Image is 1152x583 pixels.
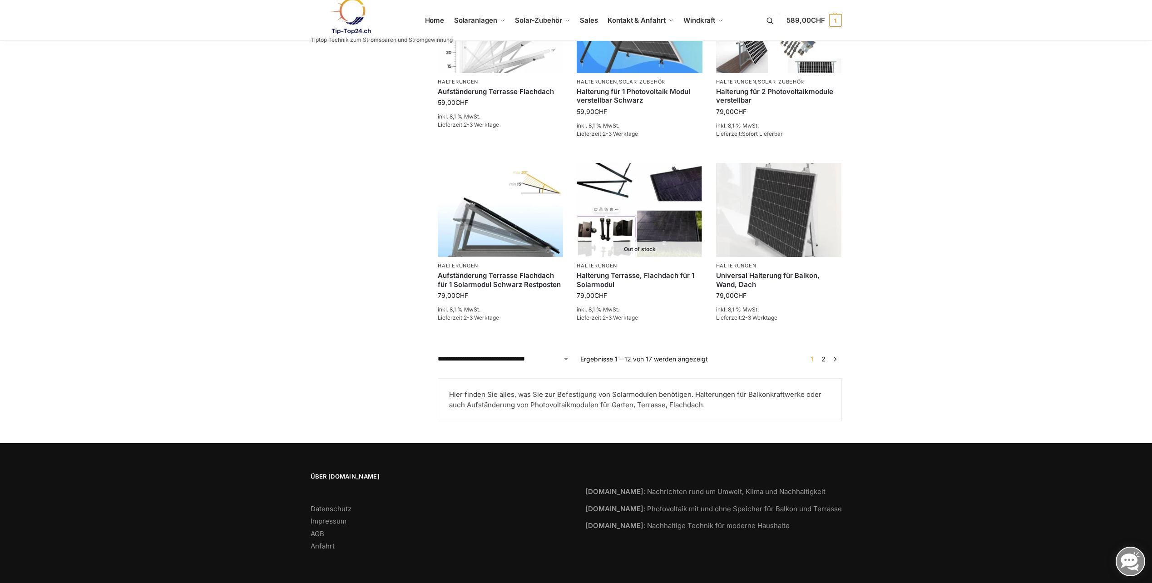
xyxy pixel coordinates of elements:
strong: [DOMAIN_NAME] [585,504,643,513]
a: Anfahrt [311,542,335,550]
img: Halterung-Terrasse Aufständerung [438,163,563,257]
a: → [831,354,838,364]
a: AGB [311,529,324,538]
p: inkl. 8,1 % MwSt. [577,306,702,314]
span: CHF [594,108,607,115]
strong: [DOMAIN_NAME] [585,521,643,530]
p: Tiptop Technik zum Stromsparen und Stromgewinnung [311,37,453,43]
img: Halterung Terrasse, Flachdach für 1 Solarmodul [577,163,702,257]
p: , [716,79,841,85]
a: [DOMAIN_NAME]: Nachrichten rund um Umwelt, Klima und Nachhaltigkeit [585,487,826,496]
a: Halterungen [438,262,478,269]
a: 589,00CHF 1 [786,7,841,34]
a: Datenschutz [311,504,351,513]
span: 589,00 [786,16,825,25]
a: Solar-Zubehör [758,79,804,85]
p: Hier finden Sie alles, was Sie zur Befestigung von Solarmodulen benötigen. Halterungen für Balkon... [449,390,830,410]
a: Halterungen [716,262,756,269]
p: , [577,79,702,85]
bdi: 79,00 [716,291,747,299]
a: Universal Halterung für Balkon, Wand, Dach [716,271,841,289]
a: Halterung für 2 Photovoltaikmodule verstellbar [716,87,841,105]
a: [DOMAIN_NAME]: Nachhaltige Technik für moderne Haushalte [585,521,790,530]
span: Windkraft [683,16,715,25]
span: 2-3 Werktage [603,314,638,321]
span: Solaranlagen [454,16,497,25]
a: Out of stock Halterung Terrasse, Flachdach für 1 Solarmodul [577,163,702,257]
span: Lieferzeit: [716,130,783,137]
span: Über [DOMAIN_NAME] [311,472,567,481]
bdi: 59,90 [577,108,607,115]
span: 2-3 Werktage [742,314,777,321]
img: Befestigung Solarpaneele [716,163,841,257]
p: inkl. 8,1 % MwSt. [577,122,702,130]
a: Halterungen [577,262,617,269]
bdi: 79,00 [438,291,468,299]
a: Halterungen [716,79,756,85]
p: inkl. 8,1 % MwSt. [716,122,841,130]
nav: Produkt-Seitennummerierung [805,354,841,364]
span: Lieferzeit: [577,314,638,321]
span: 2-3 Werktage [464,121,499,128]
a: Halterung für 1 Photovoltaik Modul verstellbar Schwarz [577,87,702,105]
span: CHF [734,291,747,299]
bdi: 59,00 [438,99,468,106]
span: Sofort Lieferbar [742,130,783,137]
bdi: 79,00 [577,291,607,299]
span: 2-3 Werktage [464,314,499,321]
span: Lieferzeit: [716,314,777,321]
select: Shop-Reihenfolge [438,354,569,364]
span: Solar-Zubehör [515,16,562,25]
p: inkl. 8,1 % MwSt. [716,306,841,314]
a: Seite 2 [819,355,828,363]
p: inkl. 8,1 % MwSt. [438,306,563,314]
p: Ergebnisse 1 – 12 von 17 werden angezeigt [580,354,708,364]
strong: [DOMAIN_NAME] [585,487,643,496]
a: [DOMAIN_NAME]: Photovoltaik mit und ohne Speicher für Balkon und Terrasse [585,504,842,513]
span: Lieferzeit: [577,130,638,137]
a: Halterung Terrasse, Flachdach für 1 Solarmodul [577,271,702,289]
span: 2-3 Werktage [603,130,638,137]
span: CHF [811,16,825,25]
span: Kontakt & Anfahrt [608,16,665,25]
a: Halterungen [438,79,478,85]
p: inkl. 8,1 % MwSt. [438,113,563,121]
a: Aufständerung Terrasse Flachdach [438,87,563,96]
span: Lieferzeit: [438,121,499,128]
span: Seite 1 [808,355,816,363]
span: Sales [580,16,598,25]
a: Impressum [311,517,346,525]
a: Solar-Zubehör [619,79,665,85]
bdi: 79,00 [716,108,747,115]
span: CHF [734,108,747,115]
span: CHF [455,291,468,299]
span: CHF [455,99,468,106]
span: Lieferzeit: [438,314,499,321]
a: Halterungen [577,79,617,85]
a: Aufständerung Terrasse Flachdach für 1 Solarmodul Schwarz Restposten [438,271,563,289]
span: CHF [594,291,607,299]
span: 1 [829,14,842,27]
